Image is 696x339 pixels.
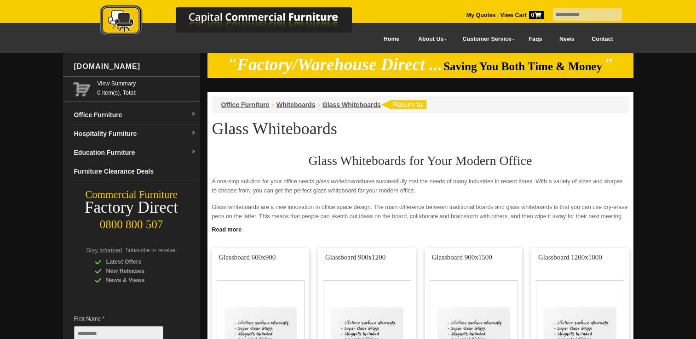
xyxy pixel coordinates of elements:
[272,100,274,109] li: ›
[452,29,520,50] a: Customer Service
[276,101,316,108] a: Whiteboards
[551,29,583,50] a: News
[95,266,182,276] div: New Releases
[70,53,200,80] div: [DOMAIN_NAME]
[63,188,200,201] div: Commercial Furniture
[443,60,602,73] span: Saving You Both Time & Money
[520,29,551,50] a: Faqs
[70,143,200,162] a: Education Furnituredropdown
[212,154,629,168] h2: Glass Whiteboards for Your Modern Office
[318,100,320,109] li: ›
[583,29,621,50] a: Contact
[70,162,200,181] a: Furniture Clearance Deals
[75,5,397,41] a: Capital Commercial Furniture Logo
[191,149,196,155] img: dropdown
[86,247,122,254] span: Stay Informed
[70,106,200,124] a: Office Furnituredropdown
[191,112,196,117] img: dropdown
[466,12,496,18] a: My Quotes
[316,178,362,185] em: glass whiteboards
[98,79,196,96] span: 0 item(s), Total:
[191,130,196,136] img: dropdown
[212,120,629,137] h1: Glass Whiteboards
[604,55,613,74] em: "
[408,29,452,50] a: About Us
[381,100,426,109] img: return to
[227,55,442,74] em: "Factory/Warehouse Direct ...
[207,223,633,234] a: Click to read more
[529,11,544,19] span: 0
[63,201,200,214] div: Factory Direct
[322,101,381,108] a: Glass Whiteboards
[98,79,196,88] a: View Summary
[499,12,543,18] a: View Cart0
[500,12,544,18] strong: View Cart
[70,124,200,143] a: Hospitality Furnituredropdown
[63,214,200,231] div: 0800 800 507
[95,257,182,266] div: Latest Offers
[95,276,182,285] div: News & Views
[125,247,177,254] span: Subscribe to receive:
[212,203,629,221] p: Glass whiteboards are a new innovation in office space design. The main difference between tradit...
[75,5,397,38] img: Capital Commercial Furniture Logo
[212,177,629,195] p: A one-stop solution for your office needs, have successfully met the needs of many industries in ...
[221,101,270,108] a: Office Furniture
[74,314,177,323] span: First Name *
